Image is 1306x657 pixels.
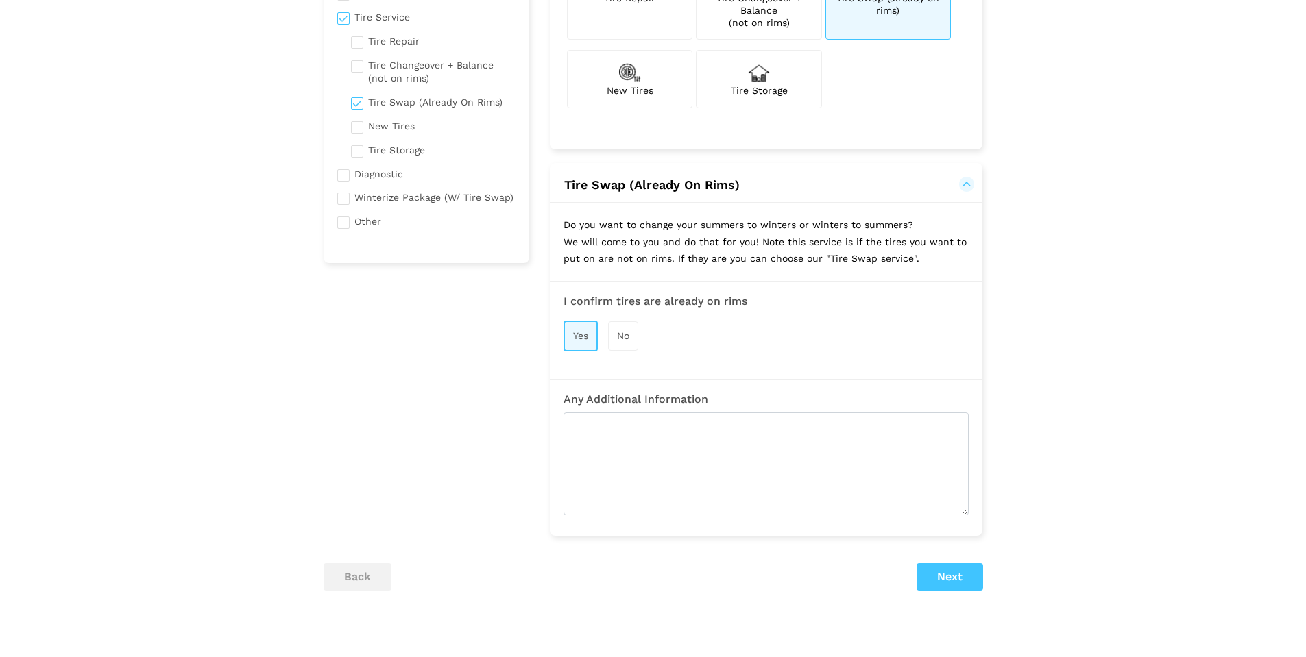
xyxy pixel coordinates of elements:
[564,177,740,192] span: Tire Swap (Already On Rims)
[564,393,969,406] h3: Any Additional Information
[617,330,629,341] span: No
[731,85,788,96] span: Tire Storage
[573,330,588,341] span: Yes
[564,177,969,193] button: Tire Swap (Already On Rims)
[324,563,391,591] button: back
[917,563,983,591] button: Next
[607,85,653,96] span: New Tires
[550,203,982,281] p: Do you want to change your summers to winters or winters to summers? We will come to you and do t...
[564,295,969,308] h3: I confirm tires are already on rims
